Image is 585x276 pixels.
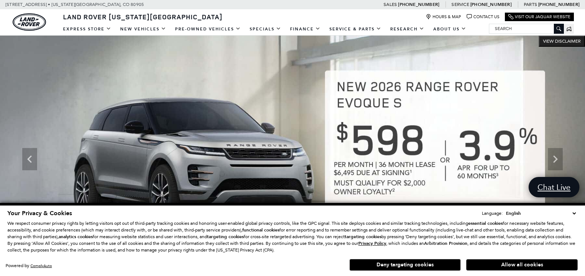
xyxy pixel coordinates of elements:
div: Language: [482,211,503,216]
strong: targeting cookies [345,234,381,240]
a: About Us [429,23,471,36]
a: land-rover [13,13,46,31]
span: Service [451,2,469,7]
strong: Arbitration Provision [424,240,467,246]
a: Hours & Map [426,14,461,20]
a: Research [386,23,429,36]
strong: targeting cookies [207,234,244,240]
strong: functional cookies [242,227,279,233]
span: Chat Live [534,182,574,192]
strong: analytics cookies [59,234,93,240]
a: New Vehicles [116,23,171,36]
a: Pre-Owned Vehicles [171,23,245,36]
span: VIEW DISCLAIMER [543,38,581,44]
button: VIEW DISCLAIMER [539,36,585,47]
p: We respect consumer privacy rights by letting visitors opt out of third-party tracking cookies an... [7,220,578,253]
a: Contact Us [467,14,499,20]
a: [PHONE_NUMBER] [398,1,439,7]
span: Land Rover [US_STATE][GEOGRAPHIC_DATA] [63,12,223,21]
span: Your Privacy & Cookies [7,209,72,217]
strong: essential cookies [468,220,503,226]
button: Deny targeting cookies [349,259,461,271]
img: Land Rover [13,13,46,31]
select: Language Select [504,210,578,217]
a: [PHONE_NUMBER] [470,1,512,7]
button: Allow all cookies [466,259,578,270]
a: Chat Live [529,177,579,197]
span: Parts [524,2,537,7]
a: Service & Parts [325,23,386,36]
a: Privacy Policy [358,241,386,246]
input: Search [489,24,563,33]
a: Land Rover [US_STATE][GEOGRAPHIC_DATA] [59,12,227,21]
a: Visit Our Jaguar Website [508,14,571,20]
div: Next [548,148,563,170]
div: Previous [22,148,37,170]
a: EXPRESS STORE [59,23,116,36]
a: [STREET_ADDRESS] • [US_STATE][GEOGRAPHIC_DATA], CO 80905 [6,2,144,7]
nav: Main Navigation [59,23,471,36]
a: [PHONE_NUMBER] [538,1,579,7]
div: Powered by [6,263,52,268]
a: Specials [245,23,286,36]
span: Sales [384,2,397,7]
a: Finance [286,23,325,36]
a: ComplyAuto [30,263,52,268]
